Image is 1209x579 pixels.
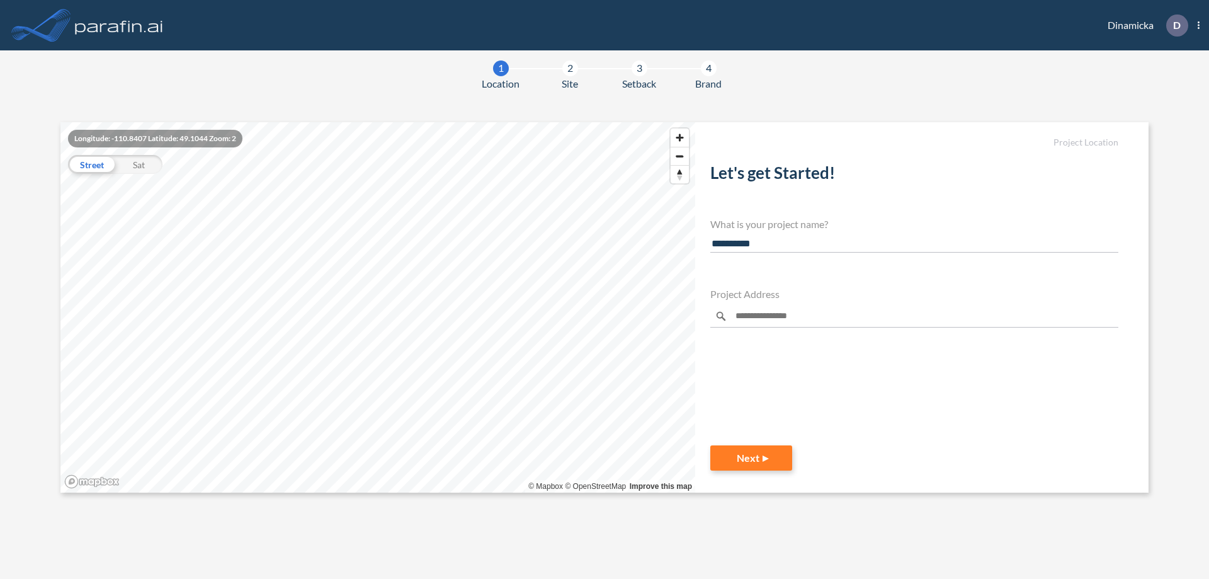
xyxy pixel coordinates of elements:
span: Location [482,76,519,91]
a: Mapbox [528,482,563,491]
span: Setback [622,76,656,91]
div: 4 [701,60,717,76]
a: Improve this map [630,482,692,491]
a: Mapbox homepage [64,474,120,489]
canvas: Map [60,122,695,493]
div: 3 [632,60,647,76]
div: Sat [115,155,162,174]
button: Reset bearing to north [671,165,689,183]
div: 1 [493,60,509,76]
h5: Project Location [710,137,1118,148]
div: Dinamicka [1089,14,1200,37]
p: D [1173,20,1181,31]
div: Longitude: -110.8407 Latitude: 49.1044 Zoom: 2 [68,130,242,147]
span: Reset bearing to north [671,166,689,183]
button: Next [710,445,792,471]
div: Street [68,155,115,174]
h4: Project Address [710,288,1118,300]
a: OpenStreetMap [565,482,626,491]
span: Brand [695,76,722,91]
button: Zoom in [671,129,689,147]
span: Site [562,76,578,91]
h4: What is your project name? [710,218,1118,230]
div: 2 [562,60,578,76]
input: Enter a location [710,305,1118,328]
button: Zoom out [671,147,689,165]
h2: Let's get Started! [710,163,1118,188]
img: logo [72,13,166,38]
